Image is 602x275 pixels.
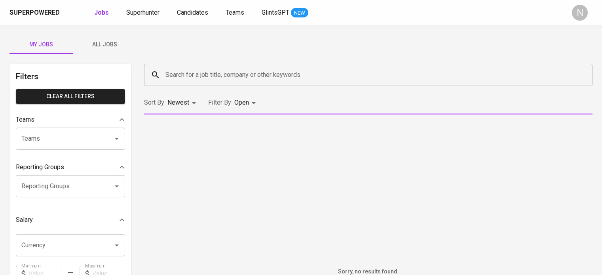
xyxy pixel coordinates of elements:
button: Open [111,240,122,251]
span: Teams [226,9,244,16]
p: Filter By [208,98,231,107]
p: Salary [16,215,33,225]
div: Newest [167,95,199,110]
img: app logo [61,7,72,19]
div: Reporting Groups [16,159,125,175]
h6: Filters [16,70,125,83]
span: Superhunter [126,9,160,16]
img: yH5BAEAAAAALAAAAAABAAEAAAIBRAA7 [309,137,428,256]
span: GlintsGPT [262,9,289,16]
div: Superpowered [9,8,60,17]
a: Jobs [94,8,110,18]
button: Open [111,133,122,144]
a: Candidates [177,8,210,18]
span: My Jobs [14,40,68,50]
p: Reporting Groups [16,162,64,172]
span: Candidates [177,9,208,16]
span: Clear All filters [22,92,119,101]
div: Salary [16,212,125,228]
div: Teams [16,112,125,128]
button: Clear All filters [16,89,125,104]
p: Teams [16,115,34,124]
span: Open [234,99,249,106]
button: Open [111,181,122,192]
a: Teams [226,8,246,18]
a: GlintsGPT NEW [262,8,308,18]
div: Open [234,95,258,110]
b: Jobs [94,9,109,16]
p: Sort By [144,98,164,107]
span: NEW [291,9,308,17]
div: N [572,5,588,21]
a: Superhunter [126,8,161,18]
a: Superpoweredapp logo [9,7,72,19]
span: All Jobs [78,40,131,50]
p: Newest [167,98,189,107]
